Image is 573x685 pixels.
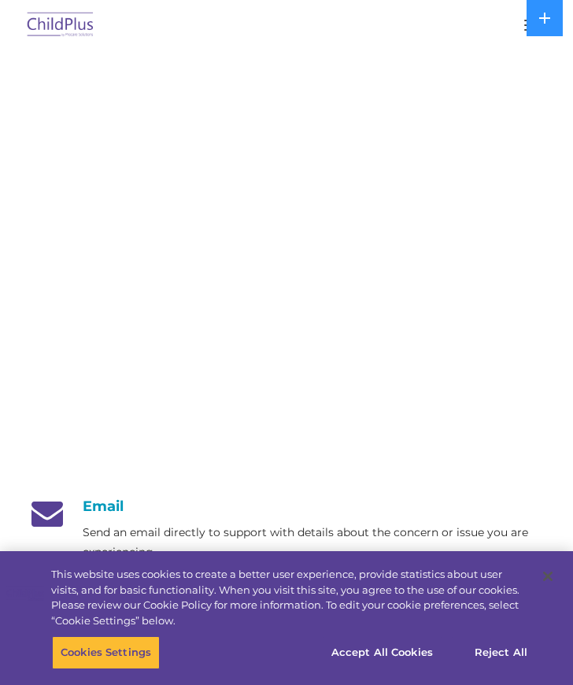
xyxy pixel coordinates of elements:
div: This website uses cookies to create a better user experience, provide statistics about user visit... [51,567,532,628]
button: Reject All [452,636,550,669]
button: Close [530,559,565,594]
img: ChildPlus by Procare Solutions [24,7,98,44]
p: Send an email directly to support with details about the concern or issue you are experiencing. [83,523,545,562]
button: Accept All Cookies [323,636,442,669]
h4: Email [28,498,545,515]
button: Cookies Settings [52,636,160,669]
